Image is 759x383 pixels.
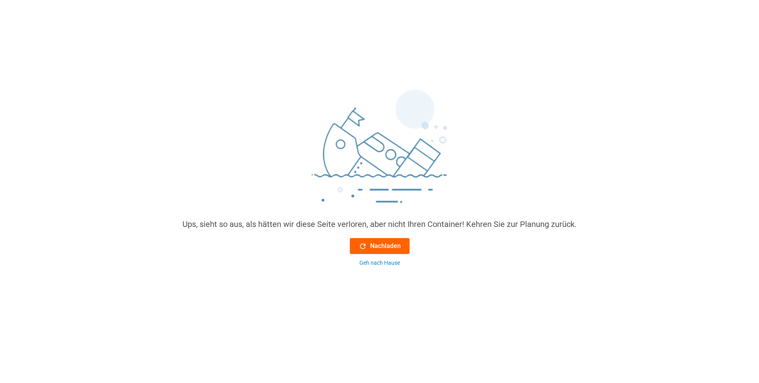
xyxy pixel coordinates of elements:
[350,259,410,267] button: Geh nach Hause
[350,238,410,254] button: Nachladen
[260,86,499,218] img: sinking_ship.png
[359,259,400,267] div: Geh nach Hause
[182,218,577,230] div: Ups, sieht so aus, als hätten wir diese Seite verloren, aber nicht Ihren Container! Kehren Sie zu...
[370,241,401,251] font: Nachladen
